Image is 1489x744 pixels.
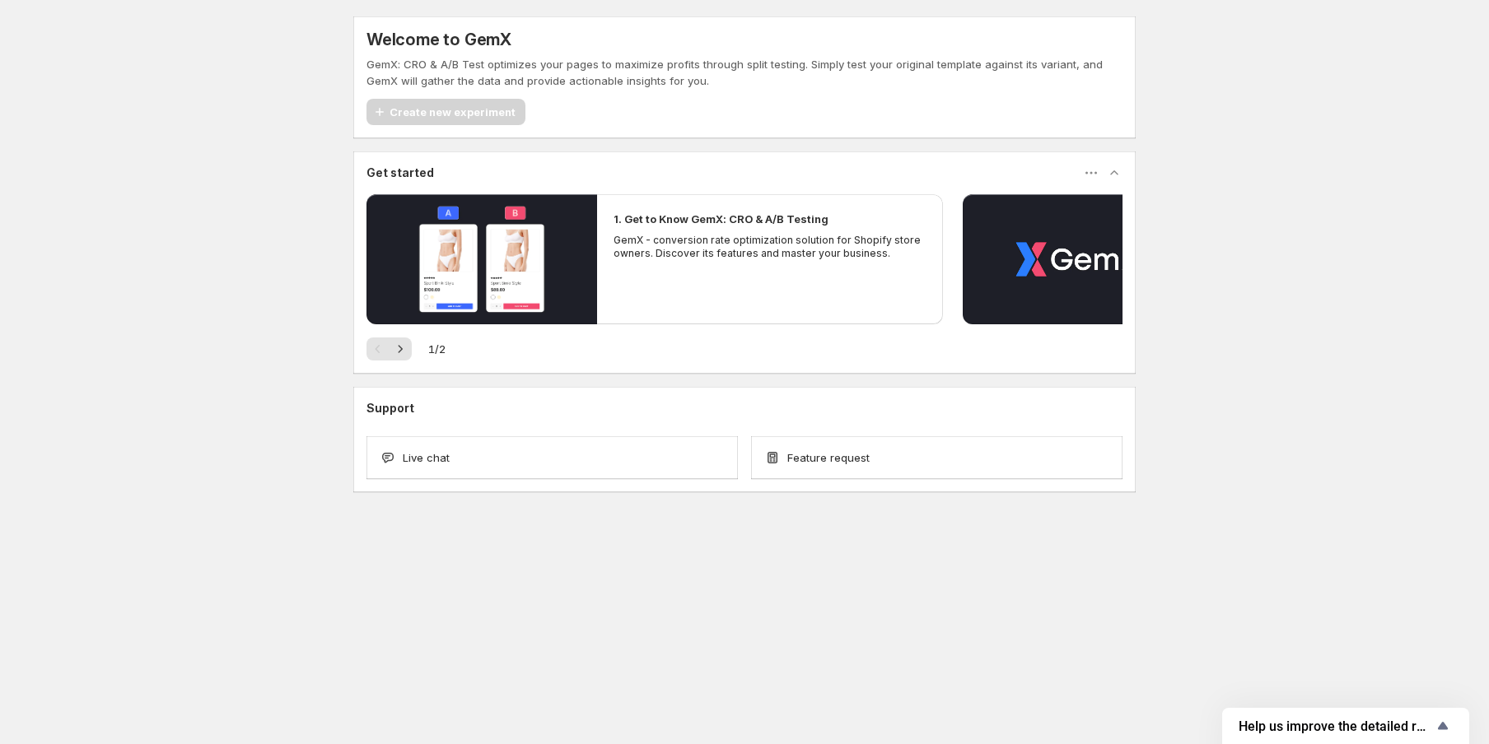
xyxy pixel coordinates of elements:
h3: Get started [366,165,434,181]
span: Live chat [403,449,450,466]
span: Feature request [787,449,870,466]
h2: 1. Get to Know GemX: CRO & A/B Testing [614,211,829,227]
button: Show survey - Help us improve the detailed report for A/B campaigns [1239,716,1453,736]
p: GemX - conversion rate optimization solution for Shopify store owners. Discover its features and ... [614,234,927,260]
p: GemX: CRO & A/B Test optimizes your pages to maximize profits through split testing. Simply test ... [366,56,1123,89]
h5: Welcome to GemX [366,30,511,49]
span: Help us improve the detailed report for A/B campaigns [1239,718,1433,734]
h3: Support [366,400,414,416]
span: 1 / 2 [428,341,446,357]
